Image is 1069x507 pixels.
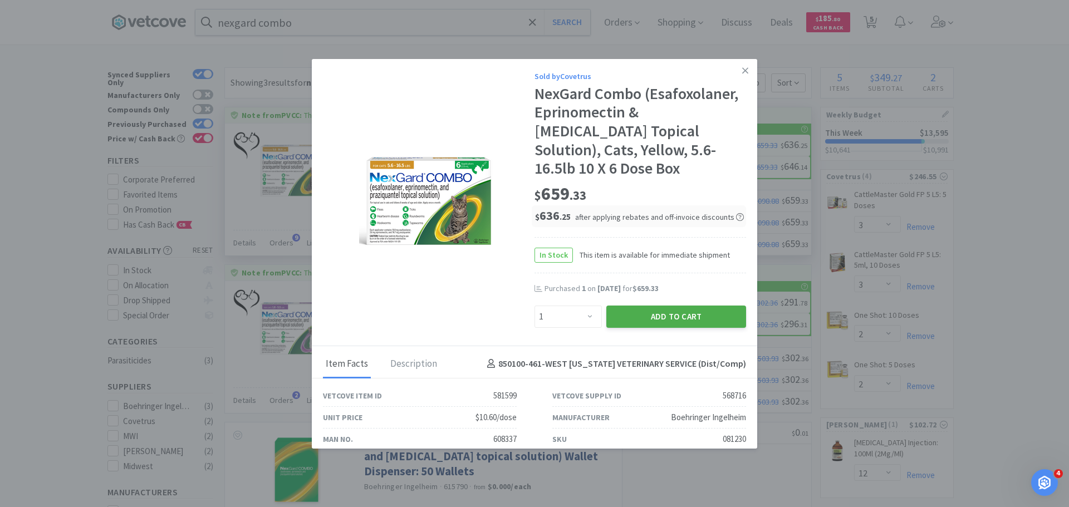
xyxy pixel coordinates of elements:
[723,432,746,446] div: 081230
[534,183,586,205] span: 659
[573,249,730,261] span: This item is available for immediate shipment
[483,357,746,371] h4: 850100-461 - WEST [US_STATE] VETERINARY SERVICE (Dist/Comp)
[1031,469,1058,496] iframe: Intercom live chat
[493,389,517,402] div: 581599
[560,211,571,222] span: . 25
[552,390,621,402] div: Vetcove Supply ID
[323,351,371,378] div: Item Facts
[552,433,567,445] div: SKU
[575,212,744,222] span: after applying rebates and off-invoice discounts
[582,283,586,293] span: 1
[632,283,659,293] span: $659.33
[359,149,498,249] img: 823165133b904fcf813502048ab7f5bc_568716.png
[534,85,746,178] div: NexGard Combo (Esafoxolaner, Eprinomectin & [MEDICAL_DATA] Topical Solution), Cats, Yellow, 5.6-1...
[535,248,572,262] span: In Stock
[1054,469,1063,478] span: 4
[534,188,541,203] span: $
[723,389,746,402] div: 568716
[534,70,746,82] div: Sold by Covetrus
[570,188,586,203] span: . 33
[323,411,362,424] div: Unit Price
[606,306,746,328] button: Add to Cart
[323,433,353,445] div: Man No.
[493,432,517,446] div: 608337
[475,411,517,424] div: $10.60/dose
[545,283,746,294] div: Purchased on for
[671,411,746,424] div: Boehringer Ingelheim
[535,208,571,223] span: 636
[597,283,621,293] span: [DATE]
[388,351,440,378] div: Description
[323,390,382,402] div: Vetcove Item ID
[535,211,540,222] span: $
[552,411,610,424] div: Manufacturer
